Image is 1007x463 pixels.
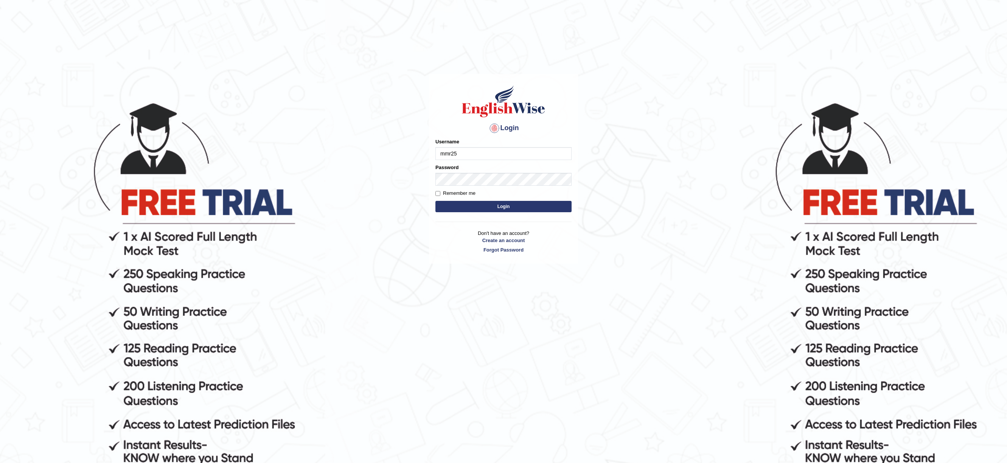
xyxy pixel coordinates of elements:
img: Logo of English Wise sign in for intelligent practice with AI [460,84,547,118]
a: Create an account [435,237,572,244]
button: Login [435,201,572,212]
input: Remember me [435,191,440,196]
label: Remember me [435,190,476,197]
p: Don't have an account? [435,230,572,253]
h4: Login [435,122,572,134]
a: Forgot Password [435,246,572,253]
label: Username [435,138,459,145]
label: Password [435,164,458,171]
